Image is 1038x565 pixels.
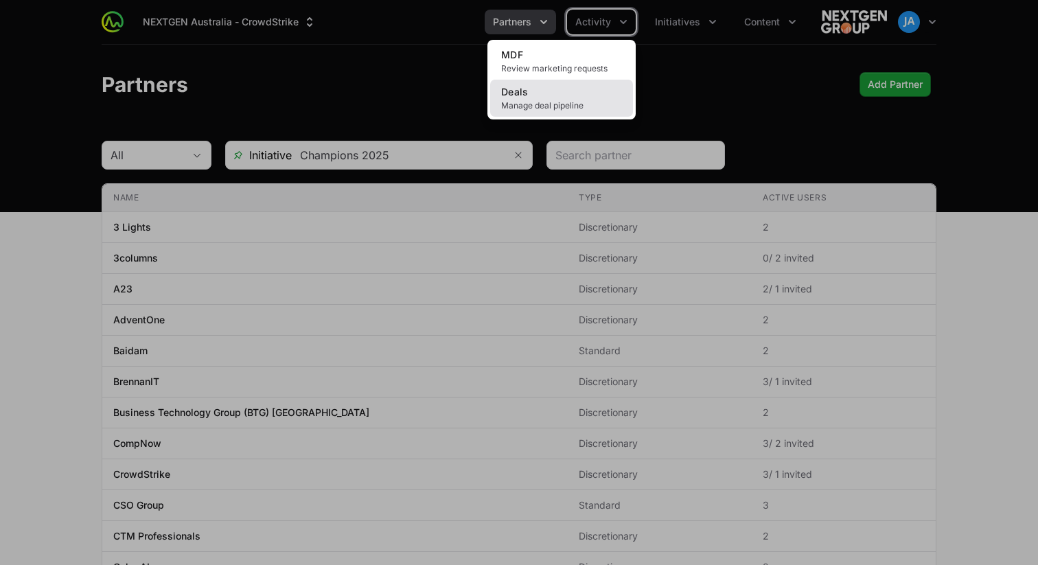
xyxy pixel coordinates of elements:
span: Review marketing requests [501,63,622,74]
span: MDF [501,49,523,60]
a: MDFReview marketing requests [490,43,633,80]
div: Main navigation [124,10,805,34]
span: Deals [501,86,529,97]
div: Activity menu [567,10,636,34]
a: DealsManage deal pipeline [490,80,633,117]
span: Manage deal pipeline [501,100,622,111]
